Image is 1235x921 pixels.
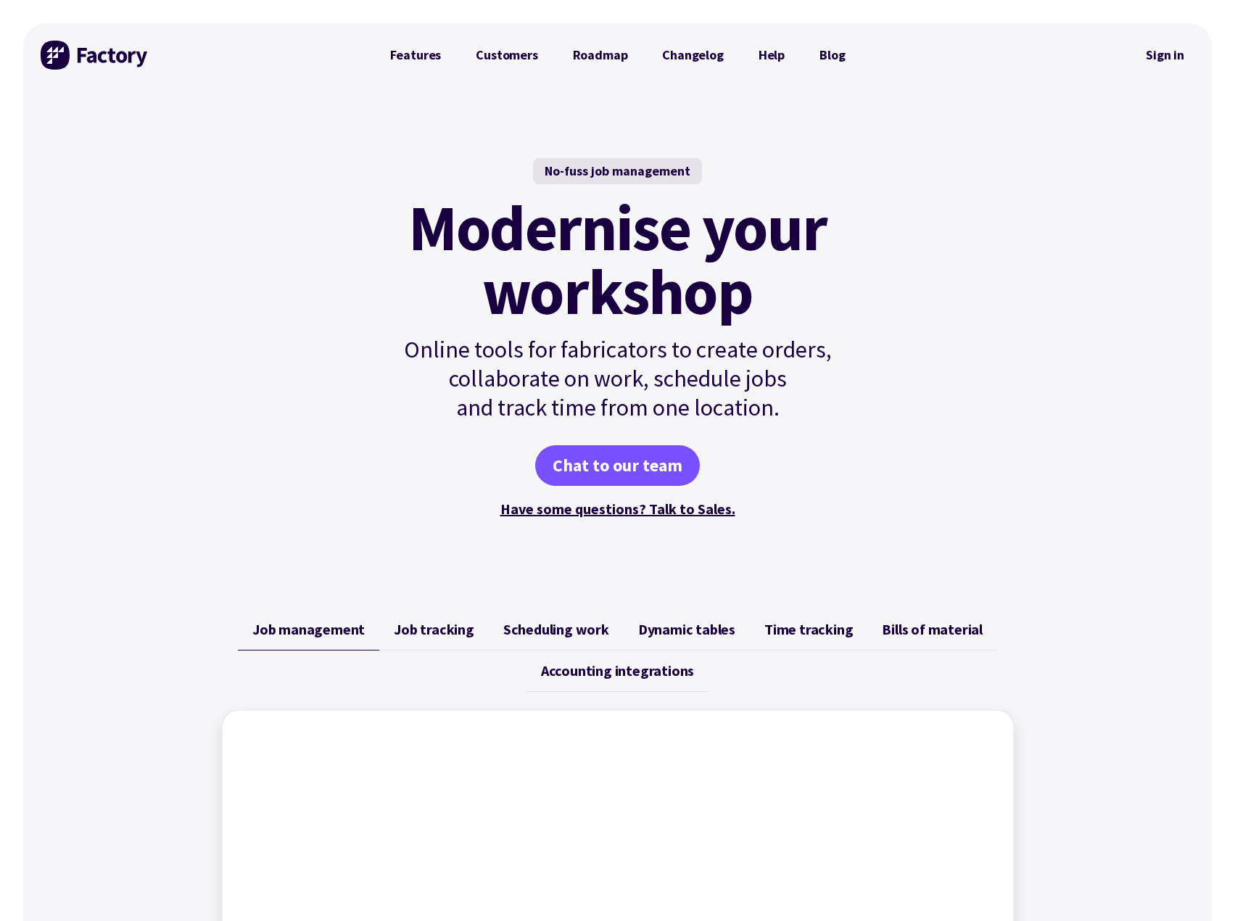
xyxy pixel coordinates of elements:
[458,41,555,70] a: Customers
[41,41,149,70] img: Factory
[373,335,863,422] p: Online tools for fabricators to create orders, collaborate on work, schedule jobs and track time ...
[533,158,702,184] div: No-fuss job management
[802,41,862,70] a: Blog
[500,500,735,518] a: Have some questions? Talk to Sales.
[373,41,459,70] a: Features
[741,41,802,70] a: Help
[555,41,645,70] a: Roadmap
[535,445,700,486] a: Chat to our team
[541,662,694,680] span: Accounting integrations
[764,621,853,638] span: Time tracking
[1136,38,1194,72] a: Sign in
[373,41,863,70] nav: Primary Navigation
[638,621,735,638] span: Dynamic tables
[503,621,609,638] span: Scheduling work
[882,621,983,638] span: Bills of material
[645,41,740,70] a: Changelog
[394,621,474,638] span: Job tracking
[252,621,365,638] span: Job management
[1136,38,1194,72] nav: Secondary Navigation
[408,196,827,323] mark: Modernise your workshop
